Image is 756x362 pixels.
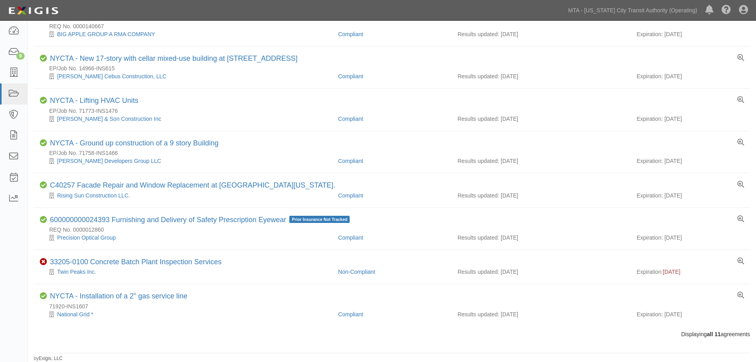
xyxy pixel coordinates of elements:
[338,158,363,164] a: Compliant
[40,72,332,80] div: Danya Cebus Construction, LLC
[637,192,744,199] div: Expiration: [DATE]
[338,192,363,199] a: Compliant
[50,181,335,190] div: C40257 Facade Repair and Window Replacement at East New York Bus Depot.
[663,269,680,275] span: [DATE]
[637,310,744,318] div: Expiration: [DATE]
[50,292,187,300] a: NYCTA - Installation of a 2" gas service line
[737,292,744,299] a: View results summary
[458,268,625,276] div: Results updated: [DATE]
[39,356,63,361] a: Exigis, LLC
[637,30,744,38] div: Expiration: [DATE]
[40,115,332,123] div: Connolly & Son Construction Inc
[737,258,744,265] a: View results summary
[40,22,750,30] div: REQ No. 0000140667
[40,310,332,318] div: National Grid *
[737,54,744,62] a: View results summary
[50,292,187,301] div: NYCTA - Installation of a 2" gas service line
[458,115,625,123] div: Results updated: [DATE]
[40,55,47,62] i: Compliant
[50,216,286,224] a: 600000000024393 Furnishing and Delivery of Safety Prescription Eyewear
[40,192,332,199] div: Rising Sun Construction LLC.
[458,234,625,242] div: Results updated: [DATE]
[458,72,625,80] div: Results updated: [DATE]
[737,97,744,104] a: View results summary
[40,182,47,189] i: Compliant
[40,292,47,300] i: Compliant
[40,226,750,234] div: REQ No. 0000012860
[6,4,61,18] img: logo-5460c22ac91f19d4615b14bd174203de0afe785f0fc80cf4dbbc73dc1793850b.png
[338,73,363,79] a: Compliant
[637,157,744,165] div: Expiration: [DATE]
[338,234,363,241] a: Compliant
[637,268,744,276] div: Expiration:
[40,97,47,104] i: Compliant
[57,73,166,79] a: [PERSON_NAME] Cebus Construction, LLC
[50,97,138,105] div: NYCTA - Lifting HVAC Units
[40,64,750,72] div: EP/Job No. 14966-INS615
[458,30,625,38] div: Results updated: [DATE]
[57,192,130,199] a: Rising Sun Construction LLC.
[50,54,298,63] div: NYCTA - New 17-story with cellar mixed-use building at 183-185 Chrystie St., Manhattan
[40,139,47,147] i: Compliant
[40,157,332,165] div: Rogers Developers Group LLC
[637,234,744,242] div: Expiration: [DATE]
[721,6,731,15] i: Help Center - Complianz
[40,302,750,310] div: 71920-INS1607
[57,116,161,122] a: [PERSON_NAME] & Son Construction Inc
[57,234,116,241] a: Precision Optical Group
[40,258,47,265] i: Non-Compliant
[57,158,161,164] a: [PERSON_NAME] Developers Group LLC
[50,181,335,189] a: C40257 Facade Repair and Window Replacement at [GEOGRAPHIC_DATA][US_STATE].
[57,269,96,275] a: Twin Peaks Inc.
[40,216,47,223] i: Compliant
[458,192,625,199] div: Results updated: [DATE]
[16,52,25,60] div: 9
[338,269,375,275] a: Non-Compliant
[737,216,744,223] a: View results summary
[34,355,63,362] small: by
[40,149,750,157] div: EP/Job No. 71758-INS1466
[57,31,155,37] a: BIG APPLE GROUP A RMA COMPANY
[637,115,744,123] div: Expiration: [DATE]
[40,30,332,38] div: BIG APPLE GROUP A RMA COMPANY
[737,139,744,146] a: View results summary
[637,72,744,80] div: Expiration: [DATE]
[50,258,221,266] a: 33205-0100 Concrete Batch Plant Inspection Services
[28,330,756,338] div: Displaying agreements
[338,31,363,37] a: Compliant
[50,139,219,147] a: NYCTA - Ground up construction of a 9 story Building
[50,139,219,148] div: NYCTA - Ground up construction of a 9 story Building
[458,157,625,165] div: Results updated: [DATE]
[50,54,298,62] a: NYCTA - New 17-story with cellar mixed-use building at [STREET_ADDRESS]
[57,311,93,317] a: National Grid *
[50,97,138,105] a: NYCTA - Lifting HVAC Units
[289,216,350,223] span: Prior Insurance Not Tracked
[40,234,332,242] div: Precision Optical Group
[737,181,744,188] a: View results summary
[40,268,332,276] div: Twin Peaks Inc.
[564,2,701,18] a: MTA - [US_STATE] City Transit Authority (Operating)
[40,107,750,115] div: EP/Job No. 71773-INS1476
[338,311,363,317] a: Compliant
[458,310,625,318] div: Results updated: [DATE]
[707,331,721,337] b: all 11
[50,216,350,225] div: 600000000024393 Furnishing and Delivery of Safety Prescription Eyewear
[338,116,363,122] a: Compliant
